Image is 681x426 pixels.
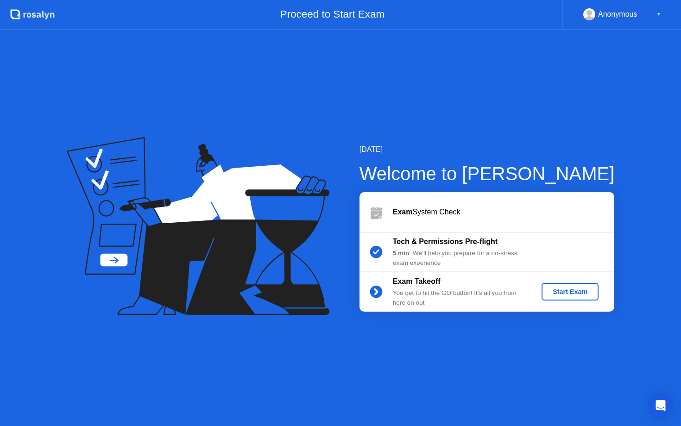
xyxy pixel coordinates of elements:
[359,160,615,188] div: Welcome to [PERSON_NAME]
[393,277,441,285] b: Exam Takeoff
[649,395,672,417] div: Open Intercom Messenger
[393,208,413,216] b: Exam
[598,8,637,20] div: Anonymous
[393,238,498,245] b: Tech & Permissions Pre-flight
[359,144,615,155] div: [DATE]
[542,283,599,301] button: Start Exam
[656,8,661,20] div: ▼
[393,207,614,218] div: System Check
[393,288,526,307] div: You get to hit the GO button! It’s all you from here on out
[545,288,595,295] div: Start Exam
[393,250,410,257] b: 5 min
[393,249,526,268] div: : We’ll help you prepare for a no-stress exam experience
